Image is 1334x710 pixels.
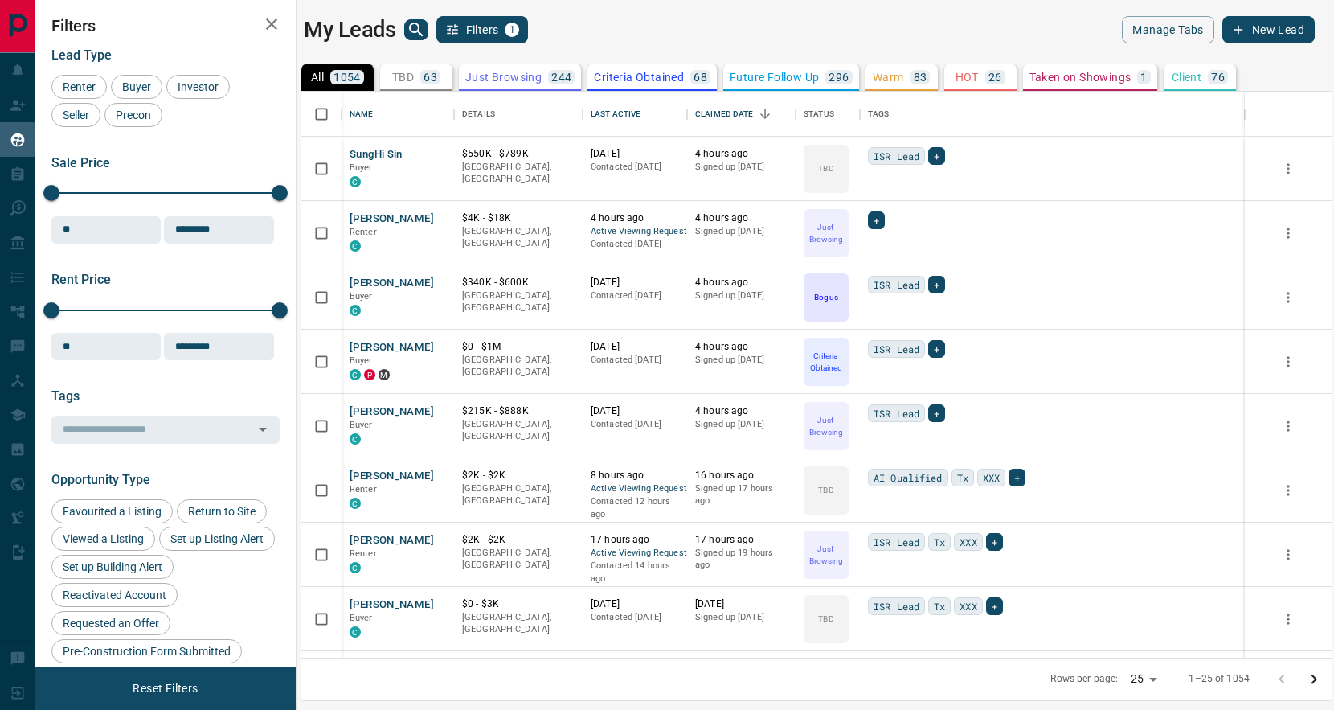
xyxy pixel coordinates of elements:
[436,16,529,43] button: Filters1
[874,598,919,614] span: ISR Lead
[934,534,945,550] span: Tx
[350,613,373,623] span: Buyer
[350,404,434,420] button: [PERSON_NAME]
[591,418,679,431] p: Contacted [DATE]
[462,418,575,443] p: [GEOGRAPHIC_DATA], [GEOGRAPHIC_DATA]
[695,482,788,507] p: Signed up 17 hours ago
[695,469,788,482] p: 16 hours ago
[1276,221,1300,245] button: more
[57,505,167,518] span: Favourited a Listing
[172,80,224,93] span: Investor
[350,276,434,291] button: [PERSON_NAME]
[934,598,945,614] span: Tx
[1298,663,1330,696] button: Go to next page
[182,505,261,518] span: Return to Site
[364,369,375,380] div: property.ca
[868,92,890,137] div: Tags
[1211,72,1225,83] p: 76
[51,155,110,170] span: Sale Price
[51,611,170,635] div: Requested an Offer
[874,341,919,357] span: ISR Lead
[462,533,575,547] p: $2K - $2K
[992,598,997,614] span: +
[960,534,976,550] span: XXX
[117,80,157,93] span: Buyer
[983,470,1000,486] span: XXX
[57,645,236,658] span: Pre-Construction Form Submitted
[350,92,374,137] div: Name
[591,225,679,239] span: Active Viewing Request
[165,532,269,545] span: Set up Listing Alert
[159,527,275,551] div: Set up Listing Alert
[350,420,373,430] span: Buyer
[591,560,679,585] p: Contacted 14 hours ago
[695,276,788,289] p: 4 hours ago
[462,211,575,225] p: $4K - $18K
[1276,543,1300,567] button: more
[350,240,361,252] div: condos.ca
[1276,285,1300,310] button: more
[166,75,230,99] div: Investor
[796,92,860,137] div: Status
[1122,16,1213,43] button: Manage Tabs
[404,19,428,40] button: search button
[1276,478,1300,503] button: more
[591,289,679,302] p: Contacted [DATE]
[591,211,679,225] p: 4 hours ago
[462,354,575,379] p: [GEOGRAPHIC_DATA], [GEOGRAPHIC_DATA]
[1222,16,1315,43] button: New Lead
[350,597,434,613] button: [PERSON_NAME]
[462,289,575,314] p: [GEOGRAPHIC_DATA], [GEOGRAPHIC_DATA]
[934,405,939,421] span: +
[695,340,788,354] p: 4 hours ago
[177,499,267,523] div: Return to Site
[695,418,788,431] p: Signed up [DATE]
[462,225,575,250] p: [GEOGRAPHIC_DATA], [GEOGRAPHIC_DATA]
[350,433,361,445] div: condos.ca
[462,611,575,636] p: [GEOGRAPHIC_DATA], [GEOGRAPHIC_DATA]
[695,547,788,572] p: Signed up 19 hours ago
[594,72,684,83] p: Criteria Obtained
[934,341,939,357] span: +
[695,92,754,137] div: Claimed Date
[695,611,788,624] p: Signed up [DATE]
[928,404,945,422] div: +
[462,340,575,354] p: $0 - $1M
[591,597,679,611] p: [DATE]
[591,238,679,251] p: Contacted [DATE]
[424,72,437,83] p: 63
[333,72,361,83] p: 1054
[392,72,414,83] p: TBD
[350,291,373,302] span: Buyer
[350,533,434,548] button: [PERSON_NAME]
[874,148,919,164] span: ISR Lead
[874,405,919,421] span: ISR Lead
[465,72,542,83] p: Just Browsing
[992,534,997,550] span: +
[350,548,377,559] span: Renter
[986,597,1003,615] div: +
[928,340,945,358] div: +
[695,225,788,238] p: Signed up [DATE]
[57,80,101,93] span: Renter
[51,16,280,35] h2: Filters
[462,597,575,611] p: $0 - $3K
[57,589,172,601] span: Reactivated Account
[104,103,162,127] div: Precon
[51,472,150,487] span: Opportunity Type
[1009,469,1025,486] div: +
[804,92,834,137] div: Status
[350,562,361,573] div: condos.ca
[874,534,919,550] span: ISR Lead
[695,147,788,161] p: 4 hours ago
[462,469,575,482] p: $2K - $2K
[350,484,377,495] span: Renter
[1276,350,1300,374] button: more
[350,305,361,316] div: condos.ca
[110,109,157,121] span: Precon
[591,482,679,496] span: Active Viewing Request
[873,72,904,83] p: Warm
[51,583,178,607] div: Reactivated Account
[454,92,583,137] div: Details
[874,277,919,293] span: ISR Lead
